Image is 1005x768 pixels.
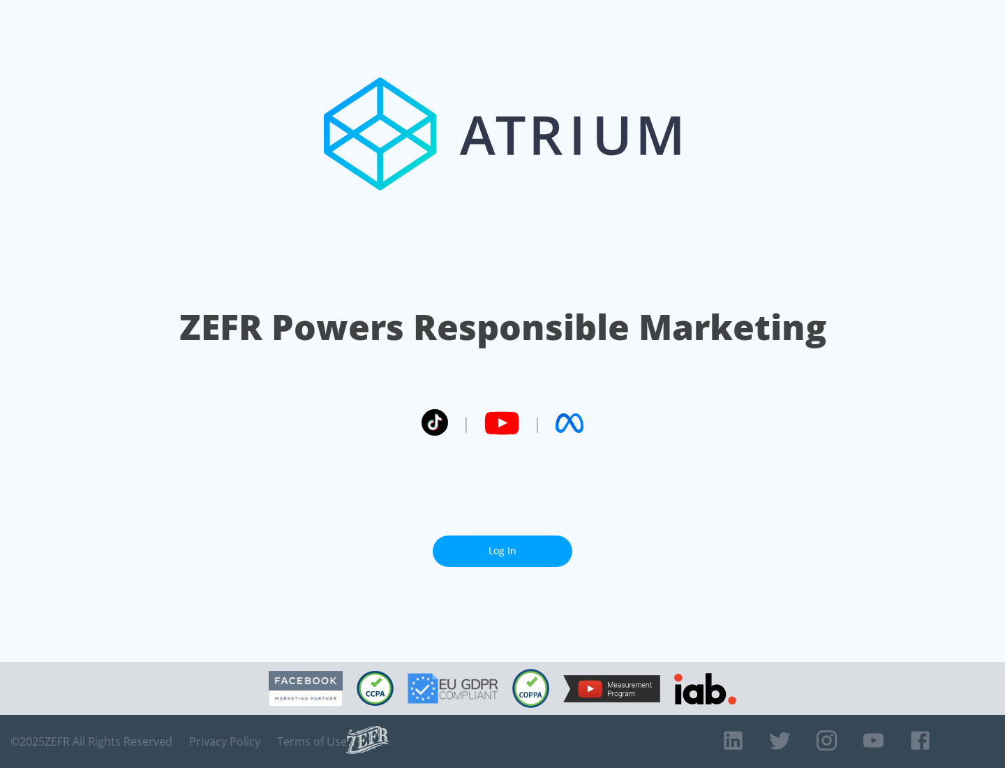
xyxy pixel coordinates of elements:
a: Privacy Policy [189,734,260,748]
a: Log In [433,536,572,567]
h1: ZEFR Powers Responsible Marketing [179,303,826,351]
img: YouTube Measurement Program [563,675,660,702]
img: Facebook Marketing Partner [269,671,343,707]
img: COPPA Compliant [512,669,549,708]
span: © 2025 ZEFR All Rights Reserved [10,734,172,748]
span: | [533,413,542,434]
a: Terms of Use [277,734,347,748]
img: IAB [674,673,736,704]
img: CCPA Compliant [357,671,394,706]
img: GDPR Compliant [408,673,498,704]
span: | [462,413,470,434]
